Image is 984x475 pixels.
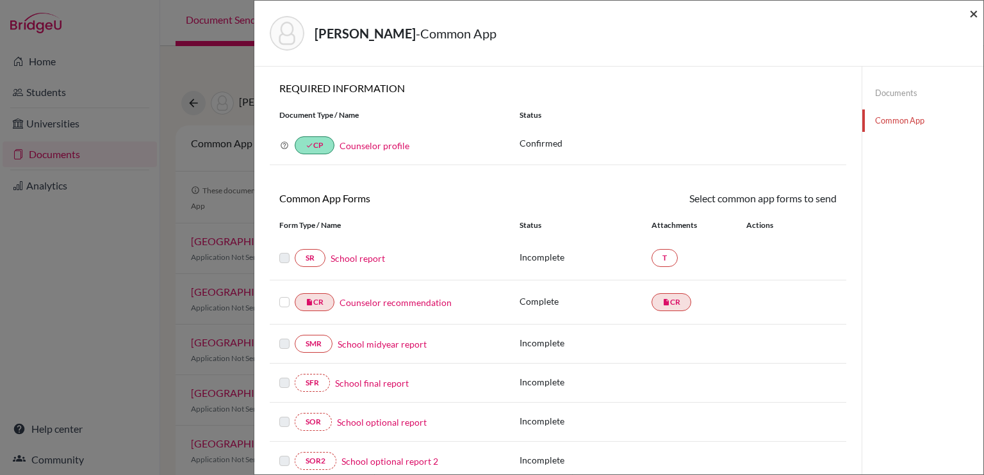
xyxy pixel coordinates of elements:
p: Incomplete [520,336,652,350]
div: Form Type / Name [270,220,510,231]
span: - Common App [416,26,496,41]
a: SOR2 [295,452,336,470]
i: insert_drive_file [662,298,670,306]
p: Incomplete [520,414,652,428]
p: Confirmed [520,136,837,150]
a: insert_drive_fileCR [295,293,334,311]
button: Close [969,6,978,21]
a: School optional report [337,415,427,429]
div: Document Type / Name [270,109,510,121]
a: School final report [335,376,409,390]
h6: Common App Forms [270,192,558,204]
a: Counselor profile [340,140,409,151]
div: Actions [731,220,810,231]
a: SOR [295,413,332,431]
a: T [652,249,678,267]
p: Complete [520,294,652,308]
a: School report [331,252,385,265]
a: Counselor recommendation [340,296,452,309]
span: × [969,4,978,22]
a: SFR [295,374,330,392]
div: Select common app forms to send [558,191,846,206]
a: insert_drive_fileCR [652,293,691,311]
a: School midyear report [338,337,427,351]
p: Incomplete [520,250,652,264]
a: School optional report 2 [341,455,438,468]
strong: [PERSON_NAME] [315,26,416,41]
a: SMR [295,335,332,353]
p: Incomplete [520,453,652,467]
div: Status [510,109,846,121]
a: Documents [862,82,983,104]
div: Status [520,220,652,231]
i: insert_drive_file [306,298,313,306]
div: Attachments [652,220,731,231]
a: Common App [862,109,983,132]
h6: REQUIRED INFORMATION [270,82,846,94]
i: done [306,141,313,149]
a: doneCP [295,136,334,154]
a: SR [295,249,325,267]
p: Incomplete [520,375,652,389]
